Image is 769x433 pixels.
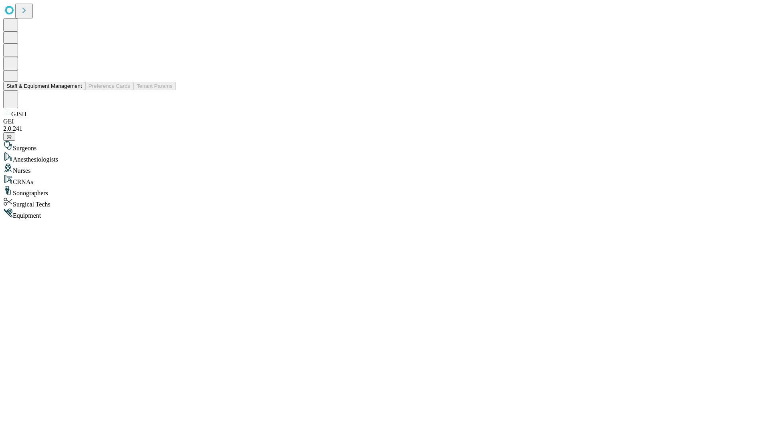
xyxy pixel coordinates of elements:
div: Anesthesiologists [3,152,766,163]
div: Equipment [3,208,766,219]
div: Surgical Techs [3,197,766,208]
div: Surgeons [3,141,766,152]
div: Sonographers [3,186,766,197]
span: GJSH [11,111,26,117]
button: @ [3,132,15,141]
span: @ [6,134,12,140]
button: Staff & Equipment Management [3,82,85,90]
div: CRNAs [3,174,766,186]
button: Preference Cards [85,82,133,90]
button: Tenant Params [133,82,176,90]
div: 2.0.241 [3,125,766,132]
div: Nurses [3,163,766,174]
div: GEI [3,118,766,125]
